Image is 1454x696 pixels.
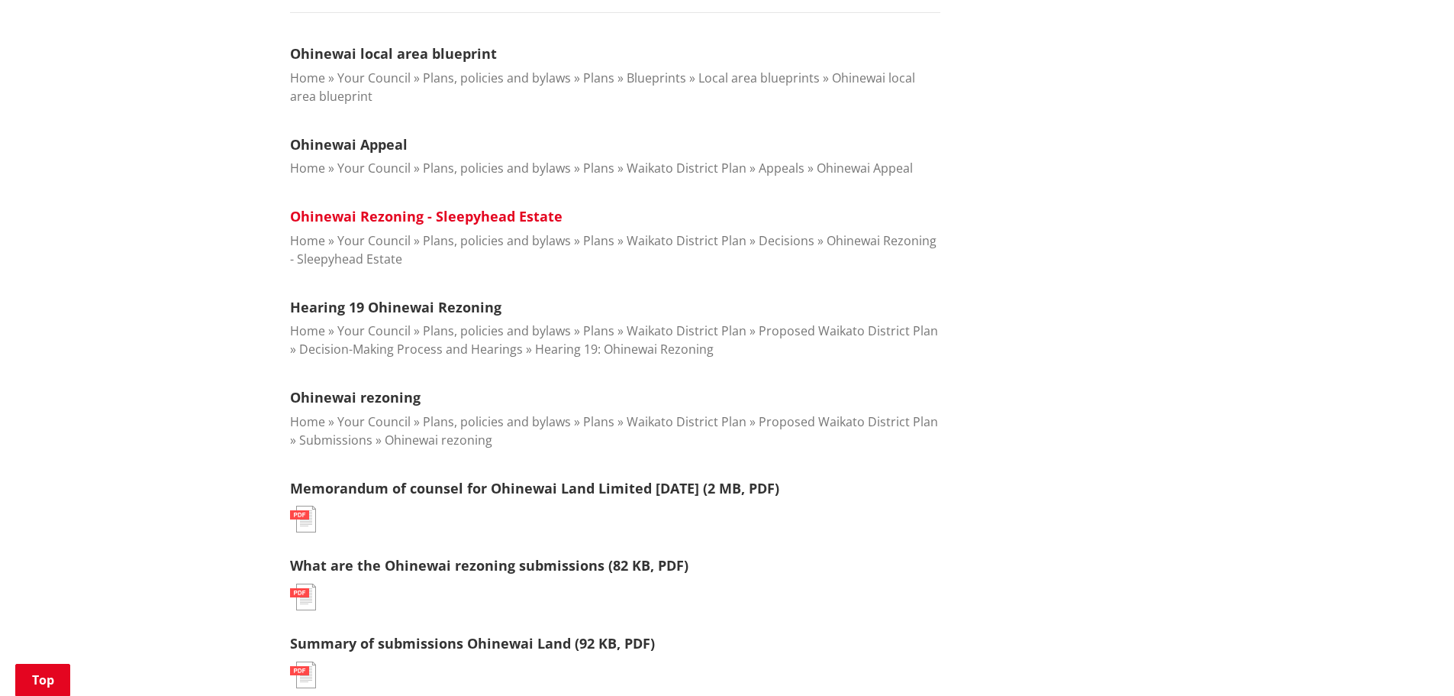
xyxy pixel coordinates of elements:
a: Ohinewai local area blueprint [290,70,915,105]
a: Appeals [759,160,804,176]
a: Plans, policies and bylaws [423,232,571,249]
a: Ohinewai Appeal [817,160,913,176]
a: Waikato District Plan [627,160,746,176]
a: Waikato District Plan [627,413,746,430]
a: Ohinewai rezoning [290,388,421,406]
a: What are the Ohinewai rezoning submissions (82 KB, PDF) [290,556,688,575]
a: Your Council [337,322,411,339]
a: Plans [583,232,614,249]
a: Memorandum of counsel for Ohinewai Land Limited [DATE] (2 MB, PDF) [290,479,779,497]
a: Your Council [337,160,411,176]
a: Decision-Making Process and Hearings [299,341,523,358]
a: Plans [583,70,614,86]
a: Hearing 19 Ohinewai Rezoning [290,298,501,316]
a: Plans [583,160,614,176]
a: Ohinewai rezoning [385,432,492,448]
a: Local area blueprints [698,70,820,86]
a: Plans [583,413,614,430]
a: Plans, policies and bylaws [423,70,571,86]
a: Home [290,232,325,249]
a: Your Council [337,413,411,430]
a: Home [290,160,325,176]
img: document-pdf.svg [290,662,316,688]
a: Home [290,413,325,430]
a: Plans [583,322,614,339]
a: Ohinewai Rezoning - Sleepyhead Estate [290,232,937,267]
a: Proposed Waikato District Plan [759,322,938,339]
iframe: Messenger Launcher [1384,632,1439,687]
a: Top [15,664,70,696]
a: Blueprints [627,70,686,86]
a: Ohinewai Rezoning - Sleepyhead Estate [290,207,563,225]
a: Proposed Waikato District Plan [759,413,938,430]
img: document-pdf.svg [290,506,316,533]
a: Plans, policies and bylaws [423,322,571,339]
a: Summary of submissions Ohinewai Land (92 KB, PDF) [290,634,655,652]
a: Plans, policies and bylaws [423,413,571,430]
a: Your Council [337,232,411,249]
a: Ohinewai Appeal [290,135,408,154]
a: Home [290,70,325,86]
a: Decisions [759,232,814,249]
a: Waikato District Plan [627,232,746,249]
a: Ohinewai local area blueprint [290,44,497,63]
a: Hearing 19: Ohinewai Rezoning [535,341,714,358]
a: Home [290,322,325,339]
a: Waikato District Plan [627,322,746,339]
img: document-pdf.svg [290,584,316,610]
a: Submissions [299,432,372,448]
a: Plans, policies and bylaws [423,160,571,176]
a: Your Council [337,70,411,86]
